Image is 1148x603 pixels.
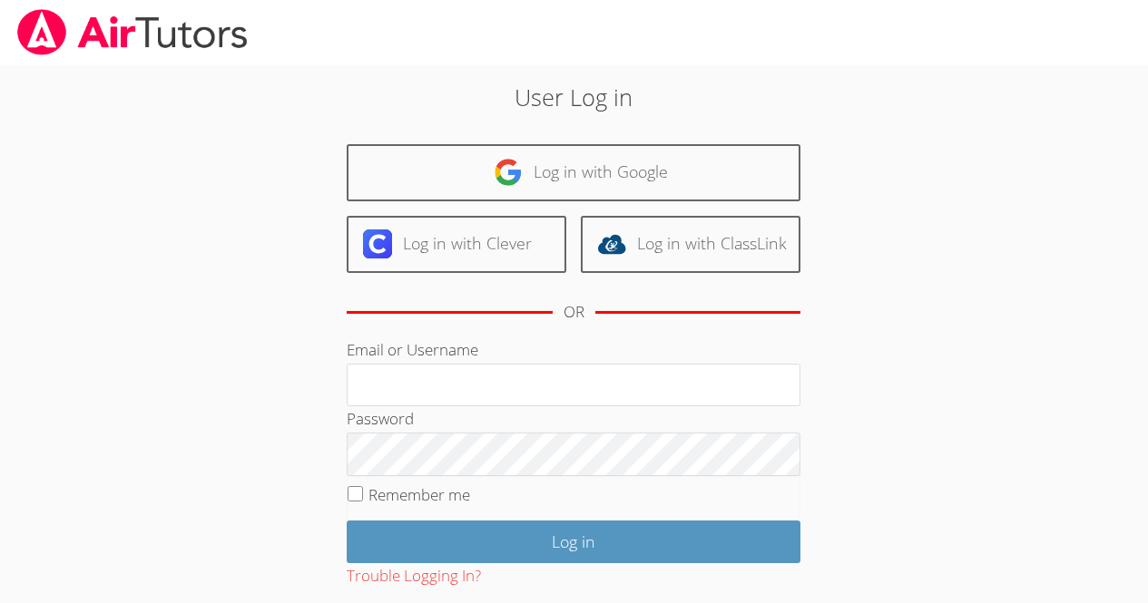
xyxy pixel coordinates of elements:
img: clever-logo-6eab21bc6e7a338710f1a6ff85c0baf02591cd810cc4098c63d3a4b26e2feb20.svg [363,229,392,258]
div: OR [564,299,584,326]
img: airtutors_banner-c4298cdbf04f3fff15de1276eac7730deb9818008684d7c2e4769d2f7ddbe033.png [15,9,250,55]
a: Log in with ClassLink [581,216,800,273]
input: Log in [347,520,800,563]
a: Log in with Clever [347,216,566,273]
button: Trouble Logging In? [347,563,481,589]
label: Email or Username [347,339,478,360]
img: google-logo-50288ca7cdecda66e5e0955fdab243c47b7ad437acaf1139b6f446037453330a.svg [494,158,523,187]
a: Log in with Google [347,144,800,201]
label: Remember me [368,484,470,505]
img: classlink-logo-d6bb404cc1216ec64c9a2012d9dc4662098be43eaf13dc465df04b49fa7ab582.svg [597,229,626,258]
h2: User Log in [264,80,884,114]
label: Password [347,408,414,429]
